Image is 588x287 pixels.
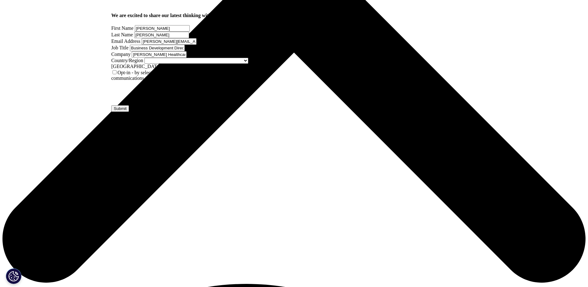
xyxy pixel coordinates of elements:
[113,70,117,74] input: Opt-in - by selecting this box, I consent to receiving marketing communications and information a...
[111,52,130,57] label: Company
[6,268,21,284] button: Cookie Settings
[111,105,129,112] input: Submit
[111,64,162,69] span: United Kingdom
[111,81,206,105] iframe: reCAPTCHA
[111,25,134,31] label: First Name
[111,13,262,18] h4: We are excited to share our latest thinking with you.
[111,58,143,63] label: Country/Region
[111,45,129,50] label: Job Title
[111,70,244,81] label: Opt-in - by selecting this box, I consent to receiving marketing communications and information a...
[111,32,133,37] label: Last Name
[111,39,140,44] label: Email Address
